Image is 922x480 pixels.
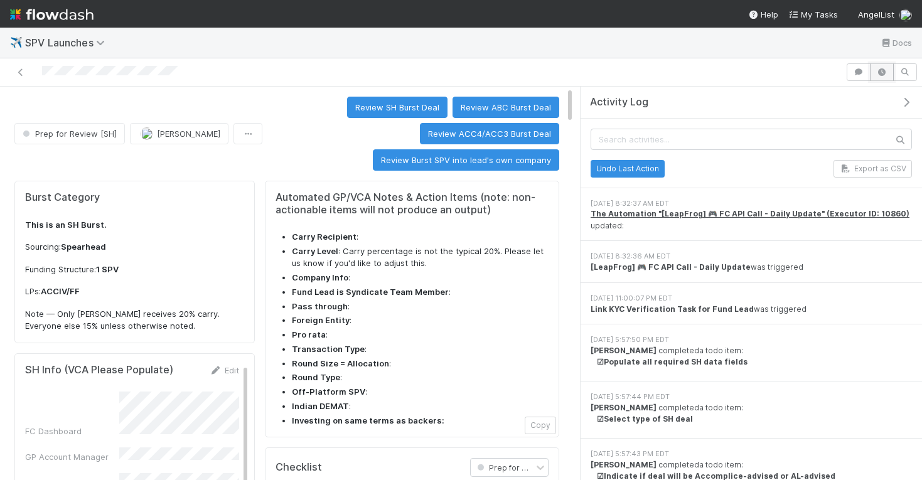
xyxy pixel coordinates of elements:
[292,415,444,425] strong: Investing on same terms as backers:
[591,304,912,315] div: was triggered
[292,358,549,370] li: :
[373,149,559,171] button: Review Burst SPV into lead's own company
[41,286,80,296] strong: ACCIV/FF
[591,262,751,272] strong: [LeapFrog] 🎮 FC API Call - Daily Update
[591,208,912,232] div: updated:
[591,460,657,469] strong: [PERSON_NAME]
[292,286,549,299] li: :
[292,301,348,311] strong: Pass through
[292,358,389,368] strong: Round Size = Allocation
[292,272,549,284] li: :
[292,315,350,325] strong: Foreign Entity
[880,35,912,50] a: Docs
[10,4,94,25] img: logo-inverted-e16ddd16eac7371096b0.svg
[210,365,239,375] a: Edit
[591,334,912,345] div: [DATE] 5:57:50 PM EDT
[10,37,23,48] span: ✈️
[292,245,549,270] li: : Carry percentage is not the typical 20%. Please let us know if you'd like to adjust this.
[591,251,912,262] div: [DATE] 8:32:36 AM EDT
[899,9,912,21] img: avatar_784ea27d-2d59-4749-b480-57d513651deb.png
[591,209,909,218] a: The Automation "[LeapFrog] 🎮 FC API Call - Daily Update" (Executor ID: 10860)
[292,400,549,413] li: :
[157,129,220,139] span: [PERSON_NAME]
[591,304,754,314] strong: Link KYC Verification Task for Fund Lead
[292,231,549,243] li: :
[597,414,693,424] strong: ☑ Select type of SH deal
[591,262,912,273] div: was triggered
[141,127,153,140] img: avatar_b18de8e2-1483-4e81-aa60-0a3d21592880.png
[25,264,244,276] p: Funding Structure:
[591,392,912,402] div: [DATE] 5:57:44 PM EDT
[474,463,567,472] span: Prep for Review [SH]
[25,241,244,253] p: Sourcing:
[347,97,448,118] button: Review SH Burst Deal
[292,401,349,411] strong: Indian DEMAT
[292,287,449,297] strong: Fund Lead is Syndicate Team Member
[96,264,119,274] strong: 1 SPV
[276,191,549,216] h5: Automated GP/VCA Notes & Action Items (note: non-actionable items will not produce an output)
[591,449,912,459] div: [DATE] 5:57:43 PM EDT
[591,160,665,178] button: Undo Last Action
[25,285,244,298] p: LPs:
[25,191,244,204] h5: Burst Category
[590,96,648,109] span: Activity Log
[591,198,912,209] div: [DATE] 8:32:37 AM EDT
[591,293,912,304] div: [DATE] 11:00:07 PM EDT
[788,9,838,19] span: My Tasks
[25,425,119,437] div: FC Dashboard
[420,123,559,144] button: Review ACC4/ACC3 Burst Deal
[453,97,559,118] button: Review ABC Burst Deal
[292,372,340,382] strong: Round Type
[292,314,549,327] li: :
[591,345,912,368] div: completed a todo item:
[292,246,338,256] strong: Carry Level
[858,9,894,19] span: AngelList
[25,451,119,463] div: GP Account Manager
[292,386,549,398] li: :
[292,387,365,397] strong: Off-Platform SPV
[292,344,365,354] strong: Transaction Type
[591,402,912,425] div: completed a todo item:
[25,36,111,49] span: SPV Launches
[788,8,838,21] a: My Tasks
[25,364,173,376] h5: SH Info (VCA Please Populate)
[292,232,356,242] strong: Carry Recipient
[834,160,912,178] button: Export as CSV
[130,123,228,144] button: [PERSON_NAME]
[292,329,326,339] strong: Pro rata
[591,129,912,150] input: Search activities...
[25,220,107,230] strong: This is an SH Burst.
[591,346,657,355] strong: [PERSON_NAME]
[25,308,244,333] p: Note — Only [PERSON_NAME] receives 20% carry. Everyone else 15% unless otherwise noted.
[292,343,549,356] li: :
[292,371,549,384] li: :
[292,329,549,341] li: :
[525,417,556,434] button: Copy
[276,461,322,474] h5: Checklist
[61,242,106,252] strong: Spearhead
[292,272,348,282] strong: Company Info
[748,8,778,21] div: Help
[292,301,549,313] li: :
[591,403,657,412] strong: [PERSON_NAME]
[597,357,748,366] strong: ☑ Populate all required SH data fields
